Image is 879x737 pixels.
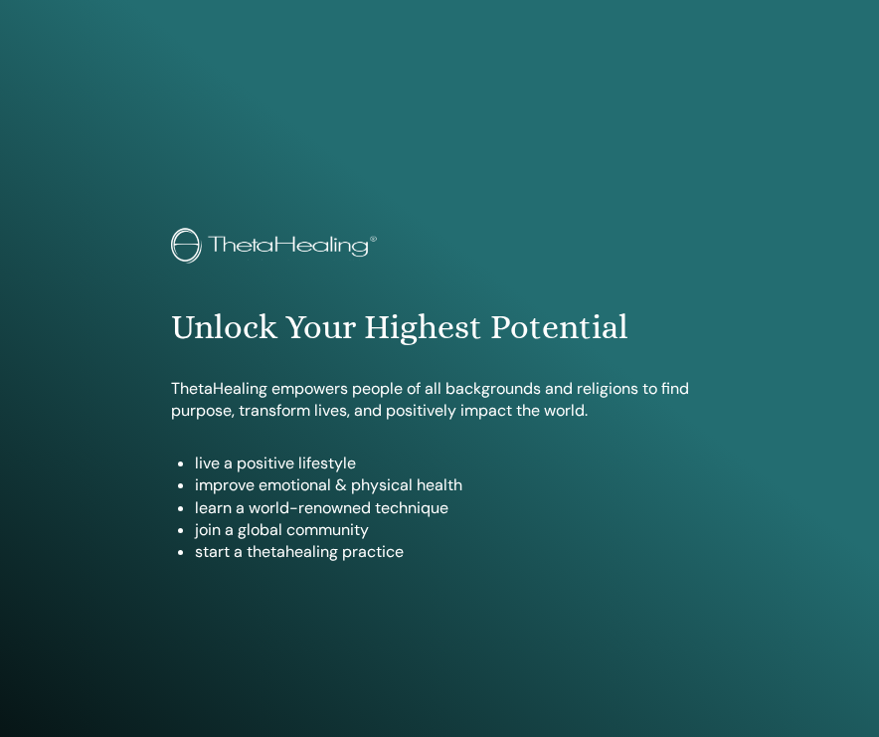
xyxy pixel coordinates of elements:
li: start a thetahealing practice [195,541,707,563]
li: live a positive lifestyle [195,453,707,474]
li: join a global community [195,519,707,541]
li: improve emotional & physical health [195,474,707,496]
li: learn a world-renowned technique [195,497,707,519]
h1: Unlock Your Highest Potential [171,307,707,348]
p: ThetaHealing empowers people of all backgrounds and religions to find purpose, transform lives, a... [171,378,707,423]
